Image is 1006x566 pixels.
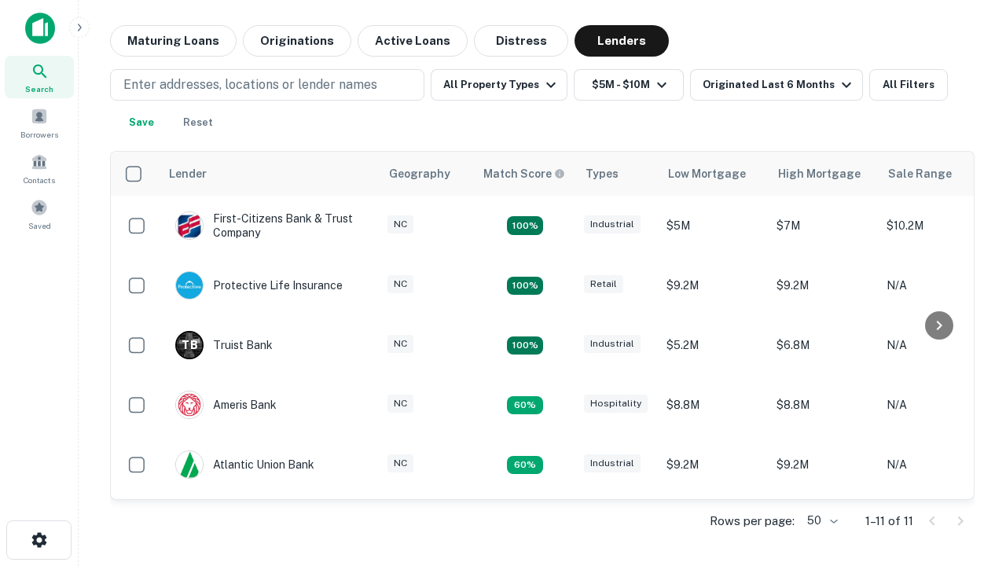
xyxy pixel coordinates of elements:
div: NC [387,215,413,233]
p: Enter addresses, locations or lender names [123,75,377,94]
div: NC [387,335,413,353]
td: $8.8M [659,375,769,435]
td: $5M [659,196,769,255]
span: Borrowers [20,128,58,141]
span: Contacts [24,174,55,186]
td: $8.8M [769,375,879,435]
div: Matching Properties: 1, hasApolloMatch: undefined [507,456,543,475]
td: $9.2M [659,255,769,315]
button: Reset [173,107,223,138]
a: Search [5,56,74,98]
img: picture [176,212,203,239]
th: Lender [160,152,380,196]
div: Protective Life Insurance [175,271,343,300]
p: Rows per page: [710,512,795,531]
span: Saved [28,219,51,232]
td: $7M [769,196,879,255]
div: 50 [801,509,840,532]
p: T B [182,337,197,354]
div: Matching Properties: 3, hasApolloMatch: undefined [507,336,543,355]
div: Originated Last 6 Months [703,75,856,94]
a: Saved [5,193,74,235]
a: Contacts [5,147,74,189]
td: $5.2M [659,315,769,375]
button: Lenders [575,25,669,57]
p: 1–11 of 11 [865,512,913,531]
div: NC [387,454,413,472]
div: Ameris Bank [175,391,277,419]
div: Lender [169,164,207,183]
td: $6.3M [659,494,769,554]
h6: Match Score [483,165,562,182]
th: Capitalize uses an advanced AI algorithm to match your search with the best lender. The match sco... [474,152,576,196]
th: High Mortgage [769,152,879,196]
a: Borrowers [5,101,74,144]
div: Capitalize uses an advanced AI algorithm to match your search with the best lender. The match sco... [483,165,565,182]
div: Sale Range [888,164,952,183]
button: Originations [243,25,351,57]
div: Industrial [584,335,641,353]
td: $6.8M [769,315,879,375]
td: $9.2M [659,435,769,494]
div: Geography [389,164,450,183]
button: Distress [474,25,568,57]
td: $9.2M [769,255,879,315]
button: Save your search to get updates of matches that match your search criteria. [116,107,167,138]
div: Low Mortgage [668,164,746,183]
div: High Mortgage [778,164,861,183]
img: picture [176,391,203,418]
button: $5M - $10M [574,69,684,101]
div: Truist Bank [175,331,273,359]
div: Retail [584,275,623,293]
span: Search [25,83,53,95]
div: Industrial [584,215,641,233]
div: Matching Properties: 2, hasApolloMatch: undefined [507,216,543,235]
div: Hospitality [584,395,648,413]
div: Atlantic Union Bank [175,450,314,479]
button: All Filters [869,69,948,101]
button: All Property Types [431,69,567,101]
div: First-citizens Bank & Trust Company [175,211,364,240]
th: Geography [380,152,474,196]
button: Active Loans [358,25,468,57]
div: Industrial [584,454,641,472]
div: NC [387,395,413,413]
td: $6.3M [769,494,879,554]
div: Types [586,164,619,183]
div: Matching Properties: 2, hasApolloMatch: undefined [507,277,543,296]
th: Types [576,152,659,196]
button: Maturing Loans [110,25,237,57]
button: Originated Last 6 Months [690,69,863,101]
button: Enter addresses, locations or lender names [110,69,424,101]
img: picture [176,272,203,299]
img: capitalize-icon.png [25,13,55,44]
div: NC [387,275,413,293]
iframe: Chat Widget [927,440,1006,516]
img: picture [176,451,203,478]
td: $9.2M [769,435,879,494]
th: Low Mortgage [659,152,769,196]
div: Matching Properties: 1, hasApolloMatch: undefined [507,396,543,415]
